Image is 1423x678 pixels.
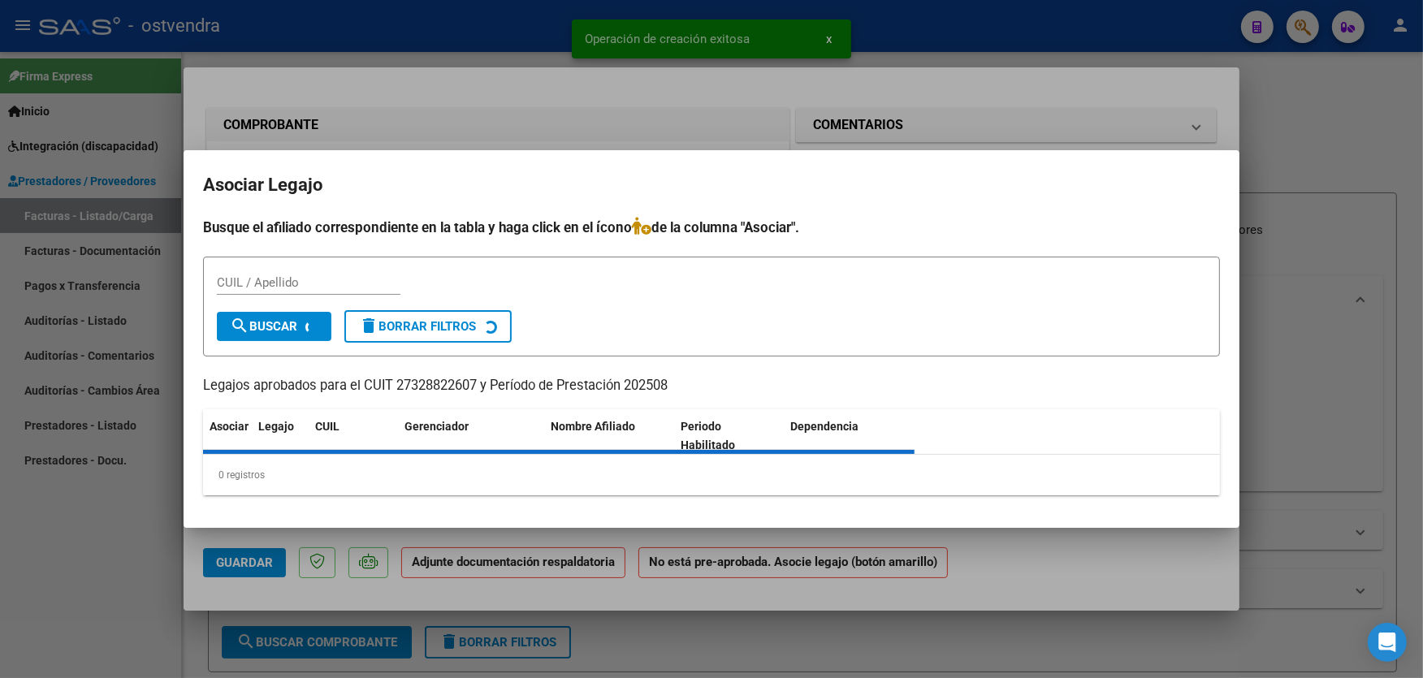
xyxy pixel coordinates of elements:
mat-icon: delete [359,316,378,335]
h4: Busque el afiliado correspondiente en la tabla y haga click en el ícono de la columna "Asociar". [203,217,1220,238]
span: Asociar [210,420,249,433]
button: Buscar [217,312,331,341]
span: CUIL [315,420,340,433]
span: Gerenciador [404,420,469,433]
h2: Asociar Legajo [203,170,1220,201]
datatable-header-cell: Asociar [203,409,252,463]
datatable-header-cell: Gerenciador [398,409,544,463]
span: Nombre Afiliado [551,420,635,433]
span: Dependencia [791,420,859,433]
p: Legajos aprobados para el CUIT 27328822607 y Período de Prestación 202508 [203,376,1220,396]
datatable-header-cell: Dependencia [785,409,915,463]
datatable-header-cell: CUIL [309,409,398,463]
span: Periodo Habilitado [681,420,736,451]
datatable-header-cell: Nombre Afiliado [544,409,675,463]
div: 0 registros [203,455,1220,495]
datatable-header-cell: Periodo Habilitado [675,409,785,463]
mat-icon: search [230,316,249,335]
div: Open Intercom Messenger [1368,623,1407,662]
datatable-header-cell: Legajo [252,409,309,463]
button: Borrar Filtros [344,310,512,343]
span: Legajo [258,420,294,433]
span: Borrar Filtros [359,319,476,334]
span: Buscar [230,319,297,334]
